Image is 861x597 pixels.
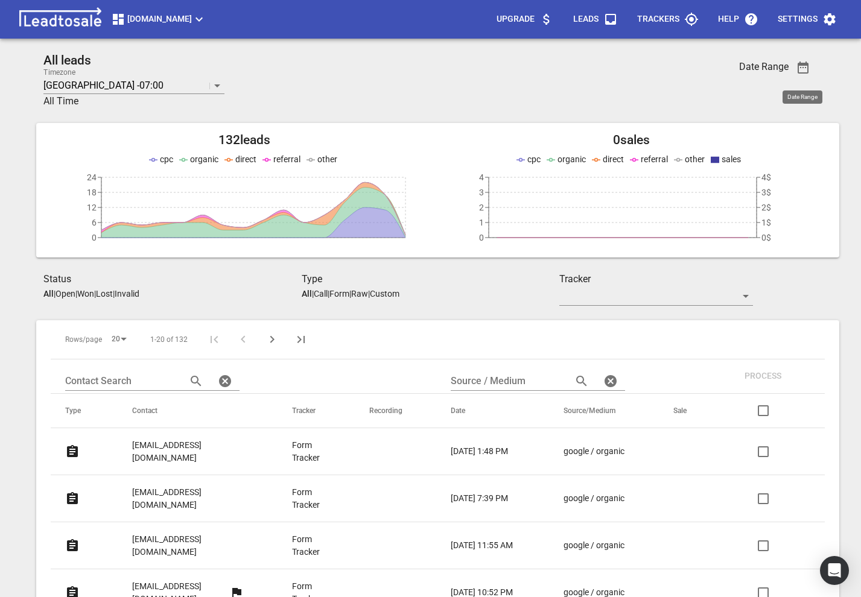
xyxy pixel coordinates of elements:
span: [DOMAIN_NAME] [111,12,206,27]
a: Form Tracker [292,439,321,464]
tspan: 6 [92,218,97,227]
span: referral [641,154,668,164]
span: organic [558,154,586,164]
span: direct [603,154,624,164]
p: [DATE] 11:55 AM [451,539,513,552]
tspan: 4 [479,172,484,182]
span: referral [273,154,300,164]
p: [GEOGRAPHIC_DATA] -07:00 [43,78,164,92]
p: [EMAIL_ADDRESS][DOMAIN_NAME] [132,486,244,511]
button: Next Page [258,325,287,354]
p: Form [329,289,349,298]
h3: Date Range [739,61,789,72]
span: organic [190,154,218,164]
tspan: 12 [87,203,97,212]
span: | [54,289,56,298]
tspan: 4$ [761,172,771,182]
a: [DATE] 7:39 PM [451,492,515,505]
tspan: 2 [479,203,484,212]
aside: All [43,289,54,298]
th: Tracker [278,394,355,428]
th: Contact [118,394,278,428]
p: Raw [351,289,368,298]
button: Last Page [287,325,316,354]
span: Rows/page [65,335,102,345]
div: Date Range [783,90,822,104]
tspan: 24 [87,172,97,182]
button: [DOMAIN_NAME] [106,7,211,31]
p: Call [314,289,328,298]
h2: 132 leads [51,133,438,148]
span: | [312,289,314,298]
span: sales [722,154,741,164]
p: Won [77,289,94,298]
p: Leads [573,13,599,25]
span: | [368,289,370,298]
p: [EMAIL_ADDRESS][DOMAIN_NAME] [132,439,244,464]
p: Custom [370,289,399,298]
p: Lost [96,289,113,298]
th: Type [51,394,118,428]
span: | [113,289,115,298]
a: Form Tracker [292,486,321,511]
a: google / organic [564,492,625,505]
h3: Status [43,272,302,286]
th: Date [436,394,549,428]
tspan: 1$ [761,218,771,227]
span: other [685,154,705,164]
span: other [317,154,337,164]
a: [EMAIL_ADDRESS][DOMAIN_NAME] [132,478,244,519]
p: Upgrade [497,13,535,25]
tspan: 3$ [761,188,771,197]
th: Recording [355,394,436,428]
p: [DATE] 1:48 PM [451,445,508,458]
a: Form Tracker [292,533,321,558]
p: Invalid [115,289,139,298]
tspan: 3 [479,188,484,197]
span: | [94,289,96,298]
img: logo [14,7,106,31]
h3: All Time [43,94,688,109]
div: Open Intercom Messenger [820,556,849,585]
span: 1-20 of 132 [150,335,188,345]
a: [EMAIL_ADDRESS][DOMAIN_NAME] [132,431,244,472]
a: google / organic [564,445,625,458]
span: | [75,289,77,298]
a: [DATE] 1:48 PM [451,445,515,458]
tspan: 0 [479,233,484,242]
div: 20 [107,331,131,347]
svg: Form [65,444,80,459]
h2: All leads [43,53,688,68]
p: [DATE] 7:39 PM [451,492,508,505]
label: Timezone [43,69,75,76]
a: google / organic [564,539,625,552]
tspan: 0$ [761,233,771,242]
th: Sale [659,394,720,428]
h2: 0 sales [438,133,825,148]
p: Trackers [637,13,679,25]
p: Help [718,13,739,25]
tspan: 2$ [761,203,771,212]
span: direct [235,154,256,164]
span: cpc [160,154,173,164]
svg: Form [65,539,80,553]
p: [EMAIL_ADDRESS][DOMAIN_NAME] [132,533,244,558]
p: Open [56,289,75,298]
tspan: 1 [479,218,484,227]
tspan: 0 [92,233,97,242]
a: [DATE] 11:55 AM [451,539,515,552]
th: Source/Medium [549,394,659,428]
h3: Type [302,272,560,286]
span: | [328,289,329,298]
span: | [349,289,351,298]
h3: Tracker [559,272,753,286]
svg: Form [65,491,80,506]
tspan: 18 [87,188,97,197]
a: [EMAIL_ADDRESS][DOMAIN_NAME] [132,525,244,566]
